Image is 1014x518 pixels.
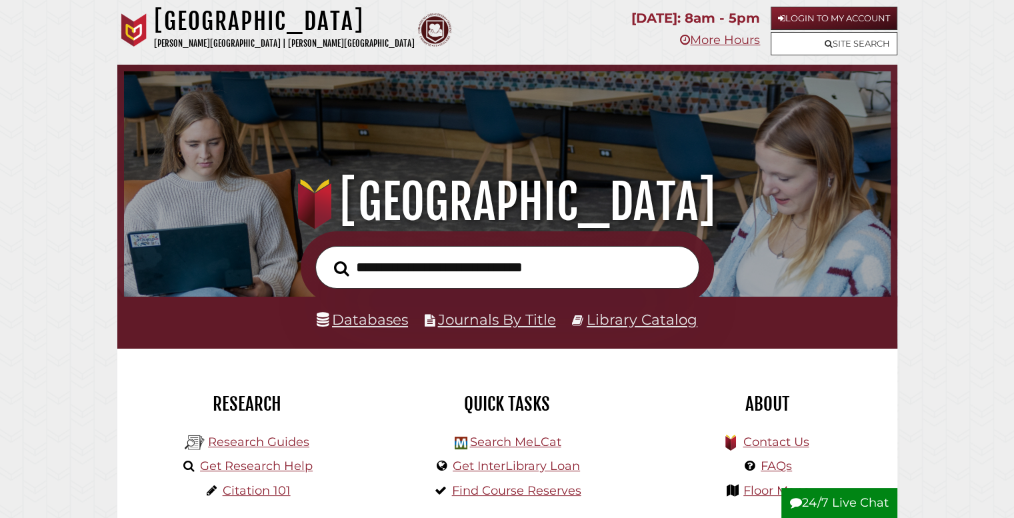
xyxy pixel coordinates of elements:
[139,173,875,231] h1: [GEOGRAPHIC_DATA]
[587,311,697,328] a: Library Catalog
[154,36,415,51] p: [PERSON_NAME][GEOGRAPHIC_DATA] | [PERSON_NAME][GEOGRAPHIC_DATA]
[771,32,897,55] a: Site Search
[327,257,356,280] button: Search
[453,459,580,473] a: Get InterLibrary Loan
[154,7,415,36] h1: [GEOGRAPHIC_DATA]
[317,311,408,328] a: Databases
[117,13,151,47] img: Calvin University
[743,435,809,449] a: Contact Us
[771,7,897,30] a: Login to My Account
[185,433,205,453] img: Hekman Library Logo
[452,483,581,498] a: Find Course Reserves
[631,7,760,30] p: [DATE]: 8am - 5pm
[387,393,627,415] h2: Quick Tasks
[200,459,313,473] a: Get Research Help
[680,33,760,47] a: More Hours
[469,435,561,449] a: Search MeLCat
[208,435,309,449] a: Research Guides
[761,459,792,473] a: FAQs
[223,483,291,498] a: Citation 101
[334,260,349,276] i: Search
[455,437,467,449] img: Hekman Library Logo
[438,311,556,328] a: Journals By Title
[647,393,887,415] h2: About
[418,13,451,47] img: Calvin Theological Seminary
[743,483,809,498] a: Floor Maps
[127,393,367,415] h2: Research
